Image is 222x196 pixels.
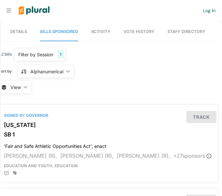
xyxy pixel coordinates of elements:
[4,122,212,128] h3: [US_STATE]
[4,113,212,118] div: Signed by Governor
[123,23,154,41] a: Vote History
[18,51,53,58] div: Filter by Session
[10,84,21,91] span: View
[123,29,154,34] span: Vote History
[203,8,215,13] a: Log In
[10,23,27,41] a: Details
[186,111,216,123] button: Track
[4,140,212,149] h4: 'Fair and Safe Athletic Opportunities Act'; enact
[4,152,57,159] span: [PERSON_NAME] (R),
[4,171,9,176] div: Add Position Statement
[40,29,78,34] span: Bills Sponsored
[30,68,63,75] div: Alphanumerical
[40,23,78,41] a: Bills Sponsored
[14,0,55,21] img: Logo for Plural
[60,152,114,159] span: [PERSON_NAME] (R),
[13,171,17,175] div: Add tags
[91,23,110,41] a: Activity
[91,29,110,34] span: Activity
[167,23,205,41] a: Staff Directory
[4,131,212,138] h3: SB 1
[173,152,212,159] span: + 27 sponsor s
[4,163,78,168] span: Education and Youth, Education
[10,29,27,34] span: Details
[57,50,64,59] div: 1
[117,152,170,159] span: [PERSON_NAME] (R),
